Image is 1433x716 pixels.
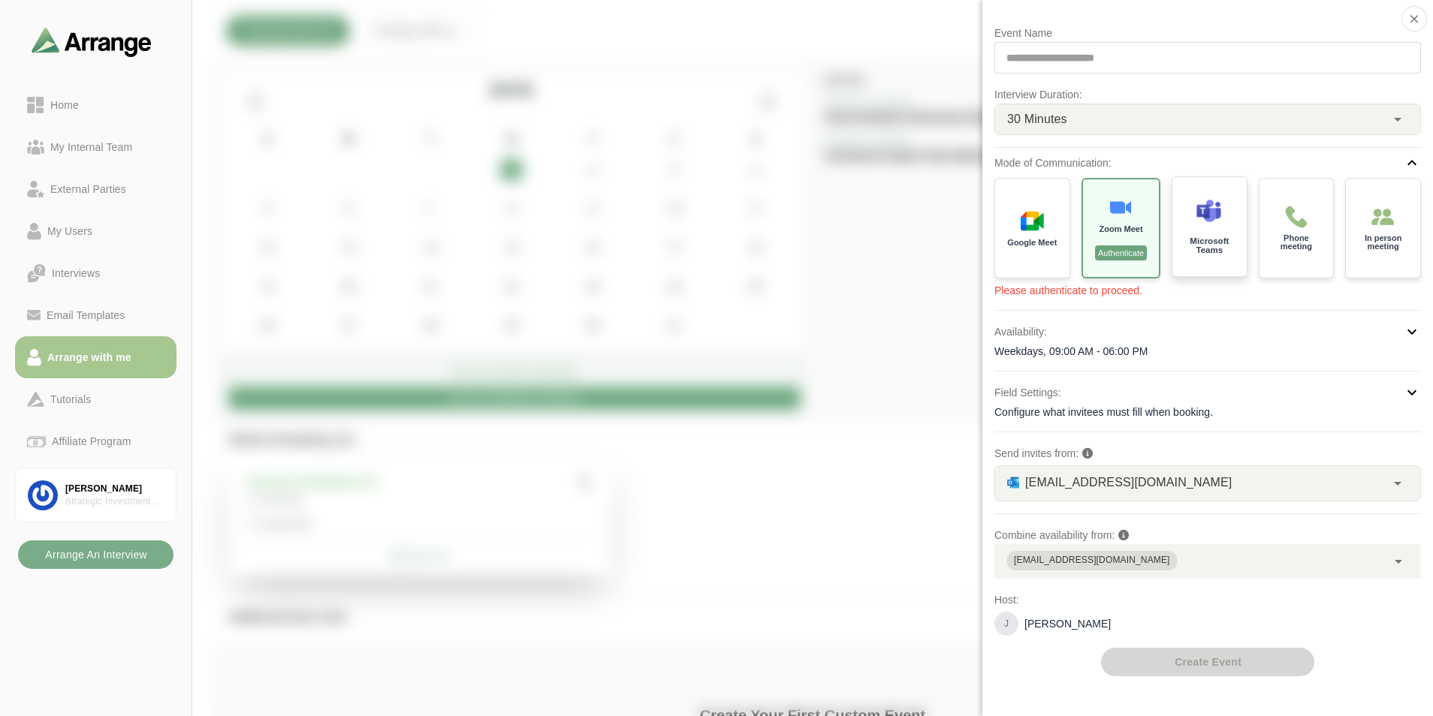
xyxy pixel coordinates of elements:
[994,612,1018,636] div: J
[1196,199,1220,223] img: Microsoft Teams
[994,86,1421,104] p: Interview Duration:
[994,591,1421,609] p: Host:
[15,126,176,168] a: My Internal Team
[1371,206,1394,228] img: IIn person
[44,138,138,156] div: My Internal Team
[994,154,1112,172] p: Mode of Communication:
[41,306,131,324] div: Email Templates
[1025,473,1232,492] span: [EMAIL_ADDRESS][DOMAIN_NAME]
[994,24,1421,42] p: Event Name
[1285,206,1308,228] img: Phone meeting
[994,323,1047,341] p: Availability:
[1007,477,1019,489] img: GRAPH
[1272,234,1322,251] p: Phone meeting
[18,540,173,569] button: Arrange An Interview
[1109,196,1132,218] img: Zoom Meet
[44,180,132,198] div: External Parties
[994,384,1061,402] p: Field Settings:
[1095,245,1147,260] p: Authenticate
[65,483,164,495] div: [PERSON_NAME]
[994,444,1421,462] p: Send invites from:
[46,432,137,450] div: Affiliate Program
[15,420,176,462] a: Affiliate Program
[15,294,176,336] a: Email Templates
[44,96,85,114] div: Home
[1007,110,1067,129] span: 30 Minutes
[41,348,137,366] div: Arrange with me
[44,540,147,569] b: Arrange An Interview
[32,27,152,56] img: arrangeai-name-small-logo.4d2b8aee.svg
[1358,234,1408,251] p: In person meeting
[15,378,176,420] a: Tutorials
[15,336,176,378] a: Arrange with me
[994,526,1421,544] p: Combine availability from:
[1021,209,1043,232] img: Google Meet
[994,283,1421,298] p: Please authenticate to proceed.
[1024,616,1111,631] p: [PERSON_NAME]
[41,222,98,240] div: My Users
[15,252,176,294] a: Interviews
[1007,239,1057,247] p: Google Meet
[15,468,176,522] a: [PERSON_NAME]Strategic Investment Group
[1183,237,1235,254] p: Microsoft Teams
[1099,225,1142,233] p: Zoom Meet
[994,405,1421,420] div: Configure what invitees must fill when booking.
[1014,553,1170,568] div: [EMAIL_ADDRESS][DOMAIN_NAME]
[15,168,176,210] a: External Parties
[65,495,164,508] div: Strategic Investment Group
[15,84,176,126] a: Home
[994,344,1421,359] div: Weekdays, 09:00 AM - 06:00 PM
[46,264,106,282] div: Interviews
[44,390,97,408] div: Tutorials
[15,210,176,252] a: My Users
